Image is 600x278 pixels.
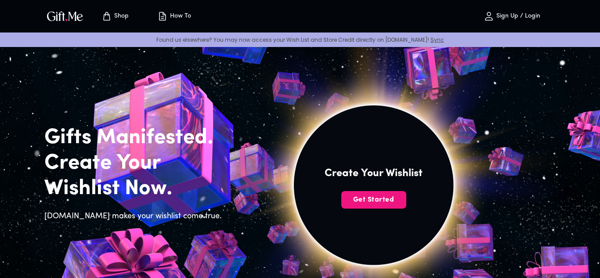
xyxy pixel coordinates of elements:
a: Sync [430,36,444,43]
h2: Create Your [44,151,227,176]
button: GiftMe Logo [44,11,86,22]
p: Shop [112,13,129,20]
span: Get Started [341,195,406,205]
h4: Create Your Wishlist [325,166,423,181]
p: Found us elsewhere? You may now access your Wish List and Store Credit directly on [DOMAIN_NAME]! [7,36,593,43]
p: Sign Up / Login [494,13,540,20]
h2: Wishlist Now. [44,176,227,202]
img: GiftMe Logo [45,10,85,22]
img: how-to.svg [157,11,168,22]
button: Get Started [341,191,406,209]
p: How To [168,13,191,20]
button: Sign Up / Login [468,2,556,30]
button: Store page [91,2,139,30]
button: How To [150,2,198,30]
h2: Gifts Manifested. [44,125,227,151]
h6: [DOMAIN_NAME] makes your wishlist come true. [44,210,227,223]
